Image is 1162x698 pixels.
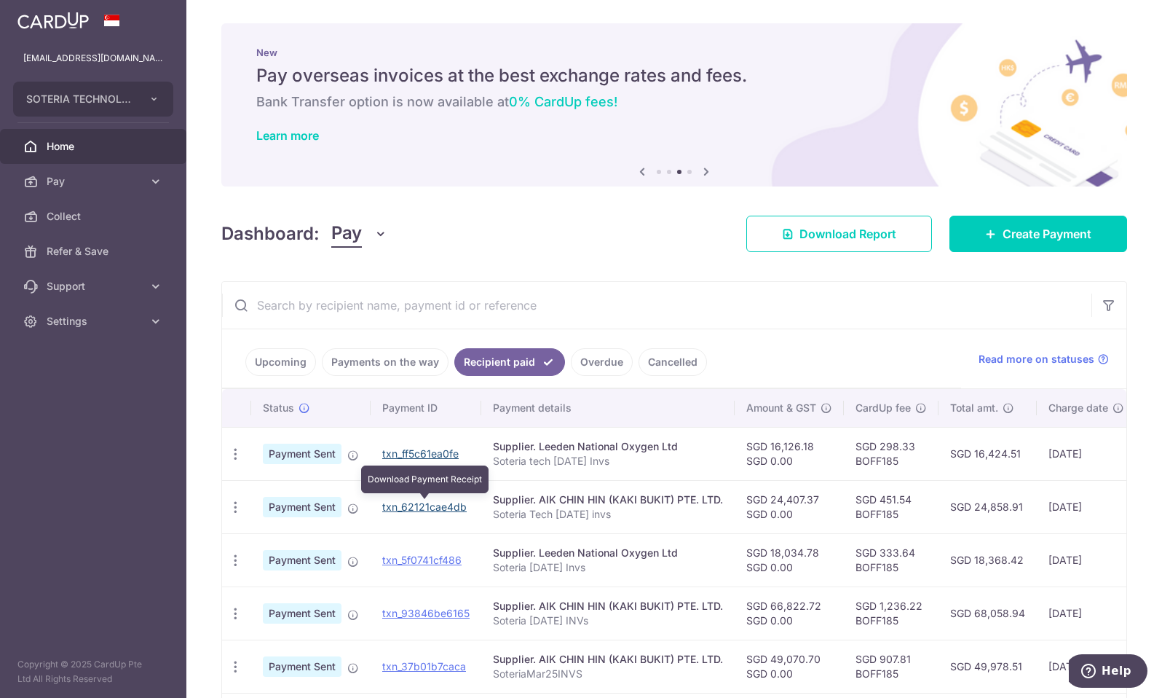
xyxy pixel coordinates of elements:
[256,47,1092,58] p: New
[1003,225,1091,243] span: Create Payment
[493,546,723,560] div: Supplier. Leeden National Oxygen Ltd
[47,174,143,189] span: Pay
[47,209,143,224] span: Collect
[493,652,723,667] div: Supplier. AIK CHIN HIN (KAKI BUKIT) PTE. LTD.
[322,348,448,376] a: Payments on the way
[979,352,1109,366] a: Read more on statuses
[382,554,462,566] a: txn_5f0741cf486
[1069,654,1147,691] iframe: Opens a widget where you can find more information
[23,51,163,66] p: [EMAIL_ADDRESS][DOMAIN_NAME]
[47,314,143,329] span: Settings
[331,220,362,248] span: Pay
[26,92,134,106] span: SOTERIA TECHNOLOGY (PTE.) LTD.
[735,640,844,693] td: SGD 49,070.70 SGD 0.00
[855,401,911,415] span: CardUp fee
[735,533,844,587] td: SGD 18,034.78 SGD 0.00
[47,139,143,154] span: Home
[844,427,938,480] td: SGD 298.33 BOFF185
[221,221,320,247] h4: Dashboard:
[263,656,341,677] span: Payment Sent
[493,560,723,575] p: Soteria [DATE] Invs
[1037,533,1136,587] td: [DATE]
[493,439,723,454] div: Supplier. Leeden National Oxygen Ltd
[1037,587,1136,640] td: [DATE]
[938,427,1037,480] td: SGD 16,424.51
[454,348,565,376] a: Recipient paid
[735,427,844,480] td: SGD 16,126.18 SGD 0.00
[47,244,143,259] span: Refer & Save
[938,640,1037,693] td: SGD 49,978.51
[571,348,633,376] a: Overdue
[844,533,938,587] td: SGD 333.64 BOFF185
[493,493,723,507] div: Supplier. AIK CHIN HIN (KAKI BUKIT) PTE. LTD.
[844,587,938,640] td: SGD 1,236.22 BOFF185
[949,216,1127,252] a: Create Payment
[47,279,143,294] span: Support
[382,607,470,619] a: txn_93846be6165
[263,444,341,464] span: Payment Sent
[256,93,1092,111] h6: Bank Transfer option is now available at
[844,480,938,533] td: SGD 451.54 BOFF185
[493,454,723,468] p: Soteria tech [DATE] Invs
[1048,401,1108,415] span: Charge date
[746,401,816,415] span: Amount & GST
[979,352,1094,366] span: Read more on statuses
[735,480,844,533] td: SGD 24,407.37 SGD 0.00
[799,225,896,243] span: Download Report
[735,587,844,640] td: SGD 66,822.72 SGD 0.00
[382,660,466,672] a: txn_37b01b7caca
[844,640,938,693] td: SGD 907.81 BOFF185
[1037,480,1136,533] td: [DATE]
[17,12,89,29] img: CardUp
[950,401,998,415] span: Total amt.
[1037,640,1136,693] td: [DATE]
[639,348,707,376] a: Cancelled
[493,613,723,628] p: Soteria [DATE] INVs
[382,447,459,460] a: txn_ff5c61ea0fe
[256,128,319,143] a: Learn more
[938,480,1037,533] td: SGD 24,858.91
[331,220,387,248] button: Pay
[938,533,1037,587] td: SGD 18,368.42
[938,587,1037,640] td: SGD 68,058.94
[222,282,1091,329] input: Search by recipient name, payment id or reference
[263,550,341,570] span: Payment Sent
[371,389,481,427] th: Payment ID
[361,466,489,493] div: Download Payment Receipt
[382,501,467,513] a: txn_62121cae4db
[1037,427,1136,480] td: [DATE]
[493,507,723,522] p: Soteria Tech [DATE] invs
[263,497,341,517] span: Payment Sent
[481,389,735,427] th: Payment details
[493,599,723,613] div: Supplier. AIK CHIN HIN (KAKI BUKIT) PTE. LTD.
[263,603,341,624] span: Payment Sent
[221,23,1127,187] img: International Invoice Banner
[509,94,617,109] span: 0% CardUp fees!
[746,216,932,252] a: Download Report
[256,64,1092,87] h5: Pay overseas invoices at the best exchange rates and fees.
[13,82,173,117] button: SOTERIA TECHNOLOGY (PTE.) LTD.
[493,667,723,681] p: SoteriaMar25INVS
[263,401,294,415] span: Status
[245,348,316,376] a: Upcoming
